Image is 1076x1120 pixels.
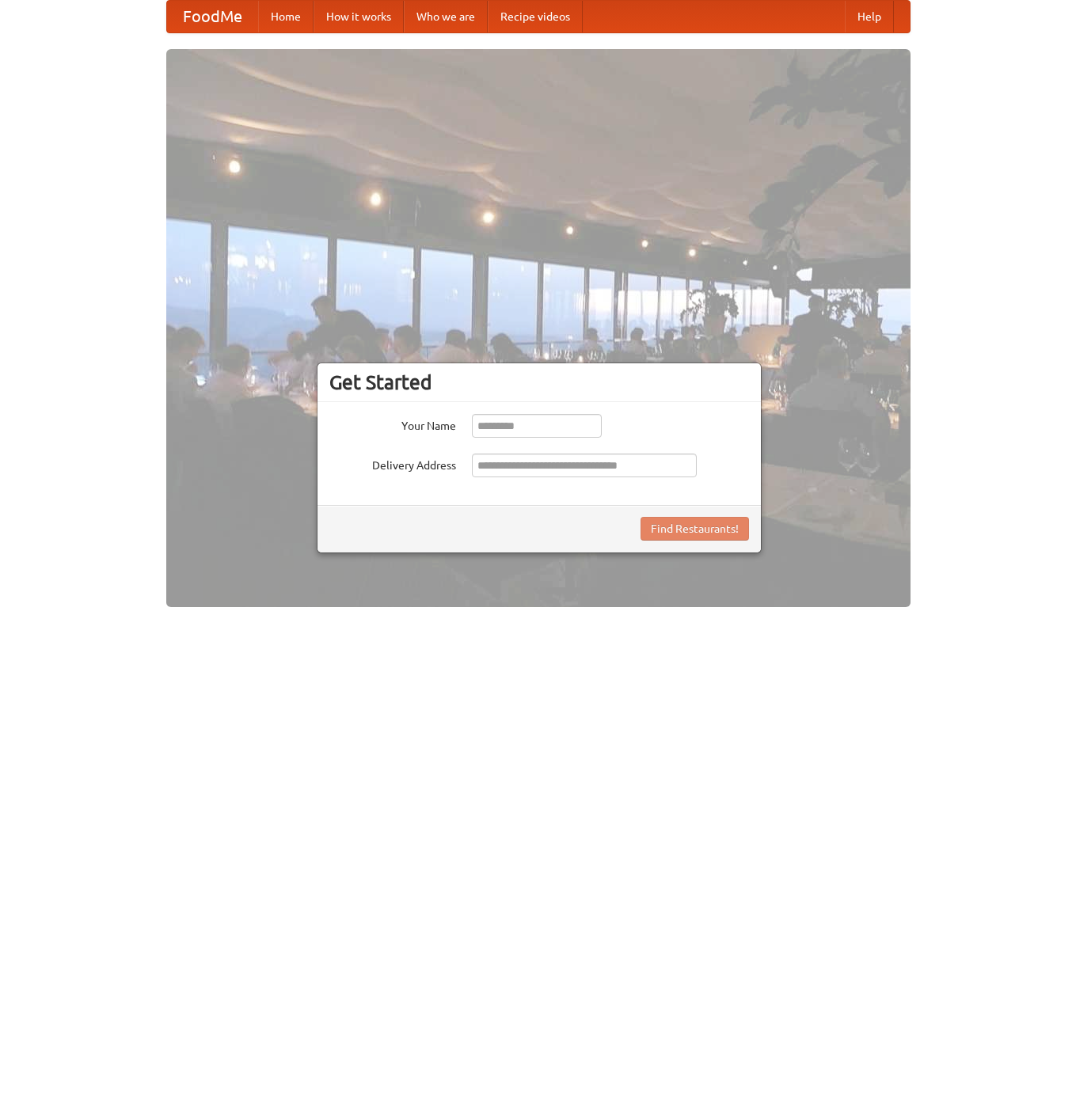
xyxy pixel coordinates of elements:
[404,1,488,32] a: Who we are
[329,454,456,473] label: Delivery Address
[329,414,456,434] label: Your Name
[314,1,404,32] a: How it works
[488,1,583,32] a: Recipe videos
[329,370,749,394] h3: Get Started
[258,1,314,32] a: Home
[641,517,749,541] button: Find Restaurants!
[845,1,894,32] a: Help
[167,1,258,32] a: FoodMe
